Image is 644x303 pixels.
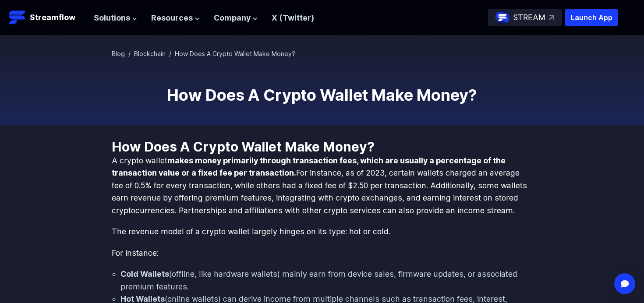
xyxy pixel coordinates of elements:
span: How Does A Crypto Wallet Make Money? [175,50,295,57]
span: Company [214,12,251,24]
a: Streamflow [9,9,85,26]
button: Solutions [94,12,137,24]
button: Launch App [565,9,618,26]
p: Streamflow [30,11,75,24]
a: STREAM [488,9,562,26]
button: Company [214,12,258,24]
a: Blog [112,50,125,57]
h1: How Does A Crypto Wallet Make Money? [112,86,532,104]
img: top-right-arrow.svg [549,15,554,20]
p: A crypto wallet For instance, as of 2023, certain wallets charged an average fee of 0.5% for ever... [112,155,532,217]
p: STREAM [513,11,545,24]
img: Streamflow Logo [9,9,26,26]
p: The revenue model of a crypto wallet largely hinges on its type: hot or cold. [112,225,532,238]
img: streamflow-logo-circle.png [495,11,510,25]
a: X (Twitter) [272,13,314,22]
button: Resources [151,12,200,24]
li: (offline, like hardware wallets) mainly earn from device sales, firmware updates, or associated p... [120,268,532,293]
span: Solutions [94,12,130,24]
p: For instance: [112,247,532,259]
strong: makes money primarily through transaction fees, which are usually a percentage of the transaction... [112,156,506,177]
span: / [169,50,171,57]
strong: Cold Wallets [120,269,169,278]
div: Open Intercom Messenger [614,273,635,294]
span: Resources [151,12,193,24]
span: / [128,50,131,57]
a: Blockchain [134,50,166,57]
strong: How Does A Crypto Wallet Make Money? [112,139,375,155]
